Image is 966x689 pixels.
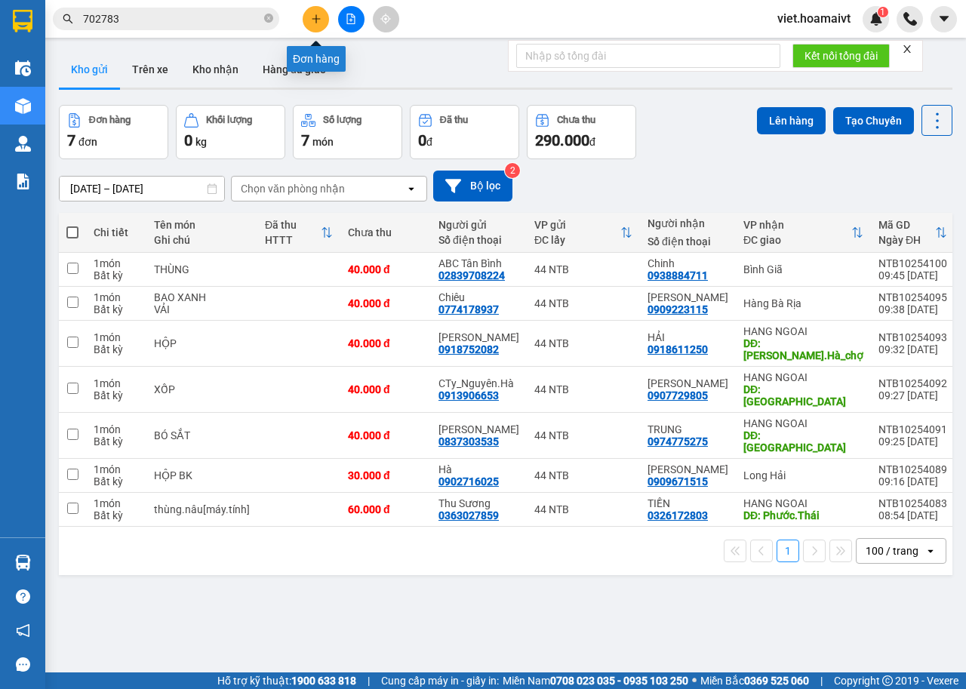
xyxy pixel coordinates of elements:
[293,105,402,159] button: Số lượng7món
[94,377,139,389] div: 1 món
[381,672,499,689] span: Cung cấp máy in - giấy in:
[438,331,519,343] div: Vương
[257,213,340,253] th: Toggle SortBy
[59,105,168,159] button: Đơn hàng7đơn
[878,331,947,343] div: NTB10254093
[94,509,139,521] div: Bất kỳ
[648,343,708,355] div: 0918611250
[777,540,799,562] button: 1
[195,136,207,148] span: kg
[426,136,432,148] span: đ
[83,11,261,27] input: Tìm tên, số ĐT hoặc mã đơn
[348,226,423,238] div: Chưa thu
[287,46,346,72] div: Đơn hàng
[241,181,345,196] div: Chọn văn phòng nhận
[251,51,338,88] button: Hàng đã giao
[94,389,139,401] div: Bất kỳ
[433,171,512,201] button: Bộ lọc
[743,337,863,361] div: DĐ: Ng.Hà_chợ
[418,131,426,149] span: 0
[303,6,329,32] button: plus
[176,105,285,159] button: Khối lượng0kg
[380,14,391,24] span: aim
[94,226,139,238] div: Chi tiết
[154,263,250,275] div: THÙNG
[438,257,519,269] div: ABC Tân Bình
[743,371,863,383] div: HANG NGOAI
[154,291,250,303] div: BAO XANH
[13,10,32,32] img: logo-vxr
[368,672,370,689] span: |
[743,297,863,309] div: Hàng Bà Rịa
[903,12,917,26] img: phone-icon
[15,136,31,152] img: warehouse-icon
[16,657,30,672] span: message
[120,51,180,88] button: Trên xe
[264,14,273,23] span: close-circle
[438,389,499,401] div: 0913906653
[94,435,139,448] div: Bất kỳ
[94,303,139,315] div: Bất kỳ
[743,234,851,246] div: ĐC giao
[878,475,947,488] div: 09:16 [DATE]
[878,497,947,509] div: NTB10254083
[534,297,632,309] div: 44 NTB
[59,51,120,88] button: Kho gửi
[648,389,708,401] div: 0907729805
[15,555,31,571] img: warehouse-icon
[902,44,912,54] span: close
[924,545,937,557] svg: open
[534,234,620,246] div: ĐC lấy
[154,234,250,246] div: Ghi chú
[648,235,728,248] div: Số điện thoại
[937,12,951,26] span: caret-down
[94,463,139,475] div: 1 món
[311,14,321,24] span: plus
[440,115,468,125] div: Đã thu
[527,105,636,159] button: Chưa thu290.000đ
[804,48,878,64] span: Kết nối tổng đài
[265,234,321,246] div: HTTT
[736,213,871,253] th: Toggle SortBy
[265,219,321,231] div: Đã thu
[89,115,131,125] div: Đơn hàng
[405,183,417,195] svg: open
[78,136,97,148] span: đơn
[527,213,640,253] th: Toggle SortBy
[648,497,728,509] div: TIỀN
[833,107,914,134] button: Tạo Chuyến
[94,331,139,343] div: 1 món
[373,6,399,32] button: aim
[878,291,947,303] div: NTB10254095
[692,678,697,684] span: ⚪️
[94,343,139,355] div: Bất kỳ
[154,503,250,515] div: thùng.nâu[máy.tính]
[312,136,334,148] span: món
[346,14,356,24] span: file-add
[348,383,423,395] div: 40.000 đ
[348,337,423,349] div: 40.000 đ
[438,509,499,521] div: 0363027859
[348,429,423,441] div: 40.000 đ
[301,131,309,149] span: 7
[348,469,423,481] div: 30.000 đ
[534,383,632,395] div: 44 NTB
[16,589,30,604] span: question-circle
[743,509,863,521] div: DĐ: Phước.Thái
[534,503,632,515] div: 44 NTB
[154,303,250,315] div: VẢI
[743,429,863,454] div: DĐ: PHƯỚC HÒA
[534,337,632,349] div: 44 NTB
[648,217,728,229] div: Người nhận
[206,115,252,125] div: Khối lượng
[505,163,520,178] sup: 2
[516,44,780,68] input: Nhập số tổng đài
[154,383,250,395] div: XỐP
[94,269,139,281] div: Bất kỳ
[348,263,423,275] div: 40.000 đ
[180,51,251,88] button: Kho nhận
[60,177,224,201] input: Select a date range.
[323,115,361,125] div: Số lượng
[438,377,519,389] div: CTy_Nguyên.Hà
[743,219,851,231] div: VP nhận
